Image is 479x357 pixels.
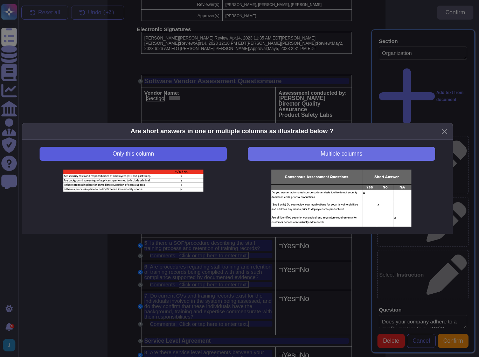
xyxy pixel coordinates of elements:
[248,147,435,161] button: Multiple columns
[40,147,227,161] button: Only this column
[113,151,154,157] span: Only this column
[63,170,203,192] img: Single
[271,170,411,227] img: Multi
[321,151,362,157] span: Multiple columns
[439,126,450,137] button: Close
[131,127,333,136] div: Are short answers in one or multiple columns as illustrated below ?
